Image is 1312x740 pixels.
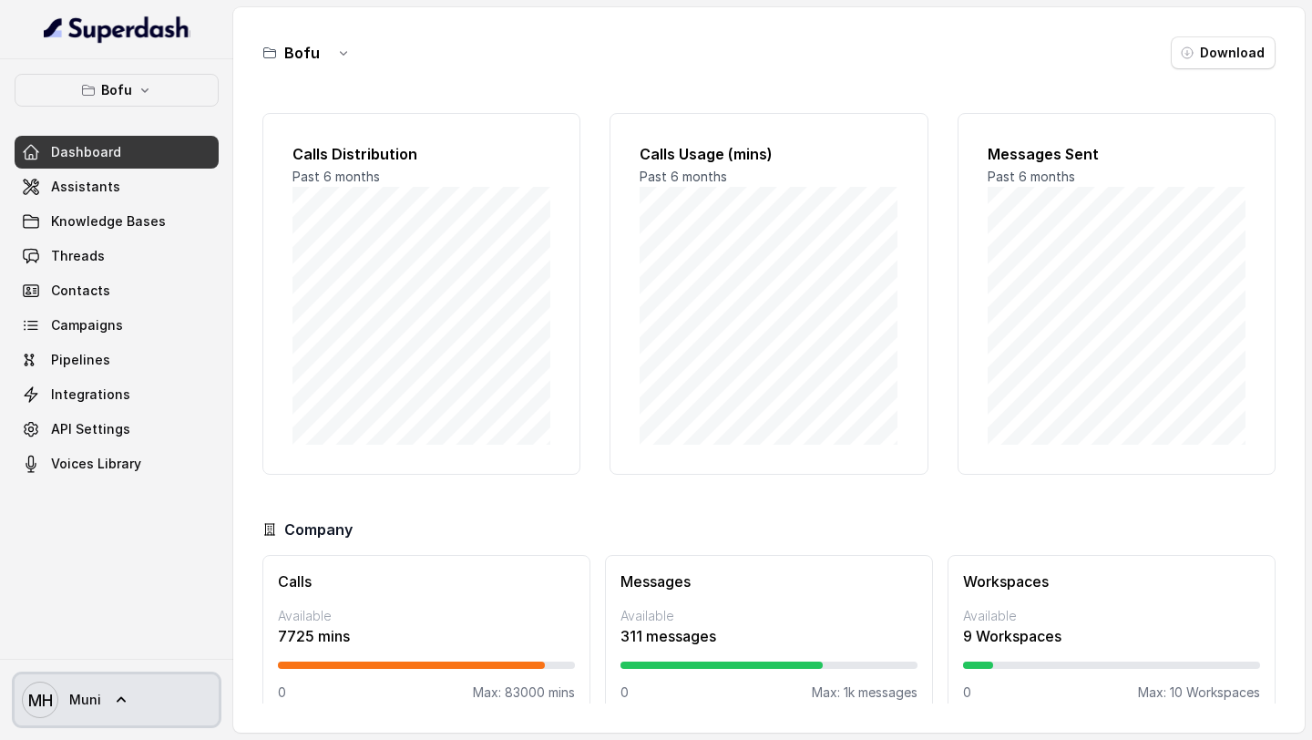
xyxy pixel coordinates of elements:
button: Bofu [15,74,219,107]
p: Max: 10 Workspaces [1138,683,1260,702]
span: Past 6 months [988,169,1075,184]
h2: Calls Distribution [292,143,550,165]
span: Past 6 months [640,169,727,184]
p: 7725 mins [278,625,575,647]
p: 9 Workspaces [963,625,1260,647]
h3: Company [284,519,353,540]
span: Muni [69,691,101,709]
a: Knowledge Bases [15,205,219,238]
h3: Calls [278,570,575,592]
h2: Messages Sent [988,143,1245,165]
a: Assistants [15,170,219,203]
a: Pipelines [15,344,219,376]
a: API Settings [15,413,219,446]
span: Threads [51,247,105,265]
span: Campaigns [51,316,123,334]
p: 311 messages [620,625,917,647]
span: Dashboard [51,143,121,161]
span: Knowledge Bases [51,212,166,231]
p: 0 [963,683,971,702]
p: Available [278,607,575,625]
a: Campaigns [15,309,219,342]
p: 0 [278,683,286,702]
p: Bofu [101,79,132,101]
a: Muni [15,674,219,725]
button: Download [1171,36,1276,69]
span: Integrations [51,385,130,404]
h3: Messages [620,570,917,592]
img: light.svg [44,15,190,44]
a: Integrations [15,378,219,411]
span: Contacts [51,282,110,300]
span: Past 6 months [292,169,380,184]
h3: Bofu [284,42,320,64]
span: Voices Library [51,455,141,473]
span: API Settings [51,420,130,438]
text: MH [28,691,53,710]
h3: Workspaces [963,570,1260,592]
a: Contacts [15,274,219,307]
a: Dashboard [15,136,219,169]
a: Threads [15,240,219,272]
p: Available [963,607,1260,625]
span: Assistants [51,178,120,196]
p: Max: 83000 mins [473,683,575,702]
span: Pipelines [51,351,110,369]
h2: Calls Usage (mins) [640,143,897,165]
p: Available [620,607,917,625]
a: Voices Library [15,447,219,480]
p: 0 [620,683,629,702]
p: Max: 1k messages [812,683,917,702]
